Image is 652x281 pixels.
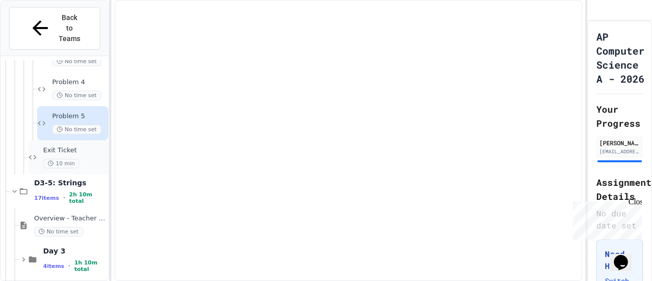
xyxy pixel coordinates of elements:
h2: Assignment Details [596,175,643,203]
span: 17 items [34,195,59,201]
span: Exit Ticket [43,146,106,155]
span: Overview - Teacher Only [34,214,106,223]
span: D3-5: Strings [34,178,106,187]
button: Back to Teams [9,7,100,50]
div: [PERSON_NAME] [599,138,640,147]
span: No time set [52,57,101,66]
span: Day 3 [43,246,106,255]
iframe: chat widget [610,241,642,271]
iframe: chat widget [569,197,642,240]
div: [EMAIL_ADDRESS][DOMAIN_NAME] [599,148,640,155]
span: 4 items [43,263,64,269]
span: No time set [52,91,101,100]
h1: AP Computer Science A - 2026 [596,30,644,86]
div: Chat with us now!Close [4,4,69,64]
span: Problem 4 [52,78,106,87]
span: • [63,194,65,202]
span: • [68,262,70,270]
span: No time set [52,125,101,134]
span: Problem 5 [52,112,106,121]
h2: Your Progress [596,102,643,130]
span: 10 min [43,159,79,168]
span: 1h 10m total [74,259,106,272]
span: No time set [34,227,83,236]
span: 2h 10m total [69,191,107,204]
span: Back to Teams [58,13,81,44]
h3: Need Help? [605,248,634,272]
